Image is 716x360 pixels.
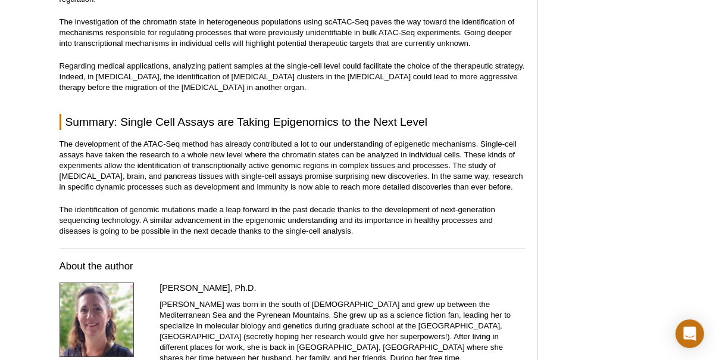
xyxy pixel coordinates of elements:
[60,17,526,49] p: The investigation of the chromatin state in heterogeneous populations using scATAC-Seq paves the ...
[160,283,526,293] h4: [PERSON_NAME], Ph.D.
[60,139,526,193] p: The development of the ATAC-Seq method has already contributed a lot to our understanding of epig...
[60,283,134,357] img: Anne-Sophie Ay-Berthomieu
[60,114,526,130] h2: Summary: Single Cell Assays are Taking Epigenomics to the Next Level
[60,61,526,93] p: Regarding medical applications, analyzing patient samples at the single-cell level could facilita...
[60,204,526,237] p: The identification of genomic mutations made a leap forward in the past decade thanks to the deve...
[60,259,526,274] h3: About the author
[676,319,704,348] div: Open Intercom Messenger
